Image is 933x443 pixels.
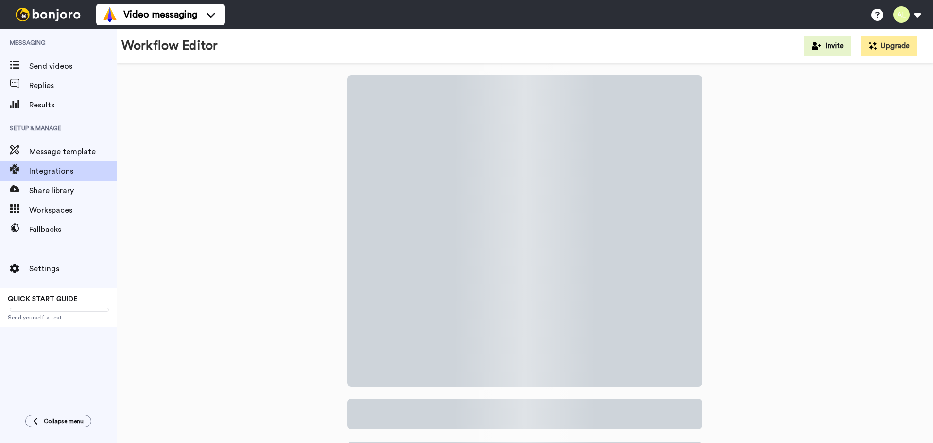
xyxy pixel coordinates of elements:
button: Collapse menu [25,415,91,427]
span: Send videos [29,60,117,72]
span: Settings [29,263,117,275]
span: QUICK START GUIDE [8,296,78,302]
span: Share library [29,185,117,196]
span: Fallbacks [29,224,117,235]
span: Workspaces [29,204,117,216]
span: Send yourself a test [8,314,109,321]
span: Integrations [29,165,117,177]
span: Results [29,99,117,111]
button: Invite [804,36,851,56]
span: Message template [29,146,117,158]
img: bj-logo-header-white.svg [12,8,85,21]
h1: Workflow Editor [121,39,218,53]
span: Video messaging [123,8,197,21]
img: vm-color.svg [102,7,118,22]
span: Replies [29,80,117,91]
button: Upgrade [861,36,917,56]
span: Collapse menu [44,417,84,425]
